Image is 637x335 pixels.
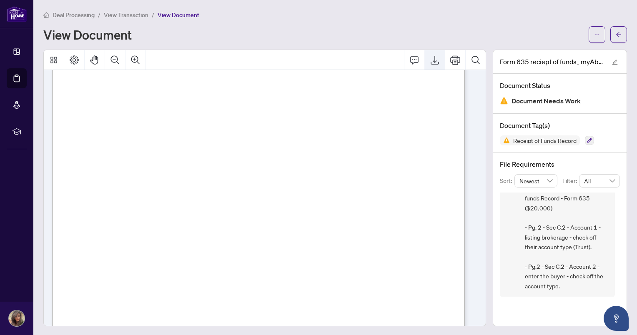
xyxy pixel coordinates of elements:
li: / [98,10,100,20]
span: Deal Processing [53,11,95,19]
span: home [43,12,49,18]
span: ellipsis [594,32,600,37]
span: Form 635 reciept of funds_ myAbode 1.pdf [500,57,604,67]
span: Receipt of Funds Record [510,137,580,143]
h4: Document Status [500,80,620,90]
button: Open asap [604,306,629,331]
li: / [152,10,154,20]
span: Newest [519,175,553,187]
h1: View Document [43,28,132,41]
p: Sort: [500,176,514,185]
span: View Document [158,11,199,19]
h4: Document Tag(s) [500,120,620,130]
p: Filter: [562,176,579,185]
img: Status Icon [500,135,510,145]
img: Profile Icon [9,310,25,326]
span: edit [612,59,618,65]
img: Document Status [500,97,508,105]
span: COMPLIANCE - Receipt of funds Record - Form 635 ($20,000) - Pg. 2 - Sec C.2 - Account 1 - listing... [525,184,608,291]
h4: File Requirements [500,159,620,169]
span: View Transaction [104,11,148,19]
span: All [584,175,615,187]
span: arrow-left [616,32,622,37]
span: Document Needs Work [512,95,581,107]
img: logo [7,6,27,22]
